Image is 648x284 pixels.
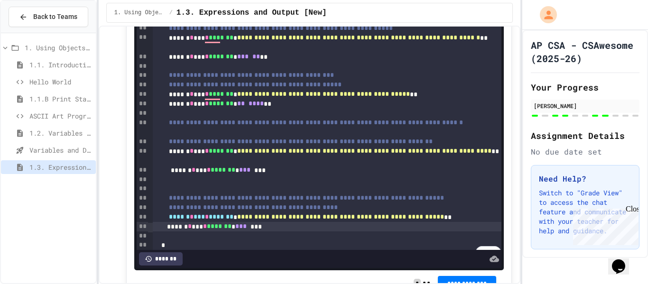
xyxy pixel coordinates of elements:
p: Switch to "Grade View" to access the chat feature and communicate with your teacher for help and ... [539,188,631,236]
div: Chat with us now!Close [4,4,65,60]
span: Variables and Data Types - Quiz [29,145,92,155]
span: Hello World [29,77,92,87]
span: 1.3. Expressions and Output [New] [29,162,92,172]
button: Back to Teams [9,7,88,27]
h2: Assignment Details [531,129,639,142]
iframe: chat widget [569,205,639,245]
span: 1.1. Introduction to Algorithms, Programming, and Compilers [29,60,92,70]
div: My Account [530,4,559,26]
span: 1.1.B Print Statements [29,94,92,104]
div: No due date set [531,146,639,157]
span: ASCII Art Program [29,111,92,121]
iframe: chat widget [608,246,639,275]
h3: Need Help? [539,173,631,184]
span: 1. Using Objects and Methods [25,43,92,53]
span: 1.2. Variables and Data Types [29,128,92,138]
h2: Your Progress [531,81,639,94]
div: [PERSON_NAME] [534,101,637,110]
span: 1.3. Expressions and Output [New] [176,7,327,18]
span: 1. Using Objects and Methods [114,9,166,17]
span: / [169,9,173,17]
h1: AP CSA - CSAwesome (2025-26) [531,38,639,65]
span: Back to Teams [33,12,77,22]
